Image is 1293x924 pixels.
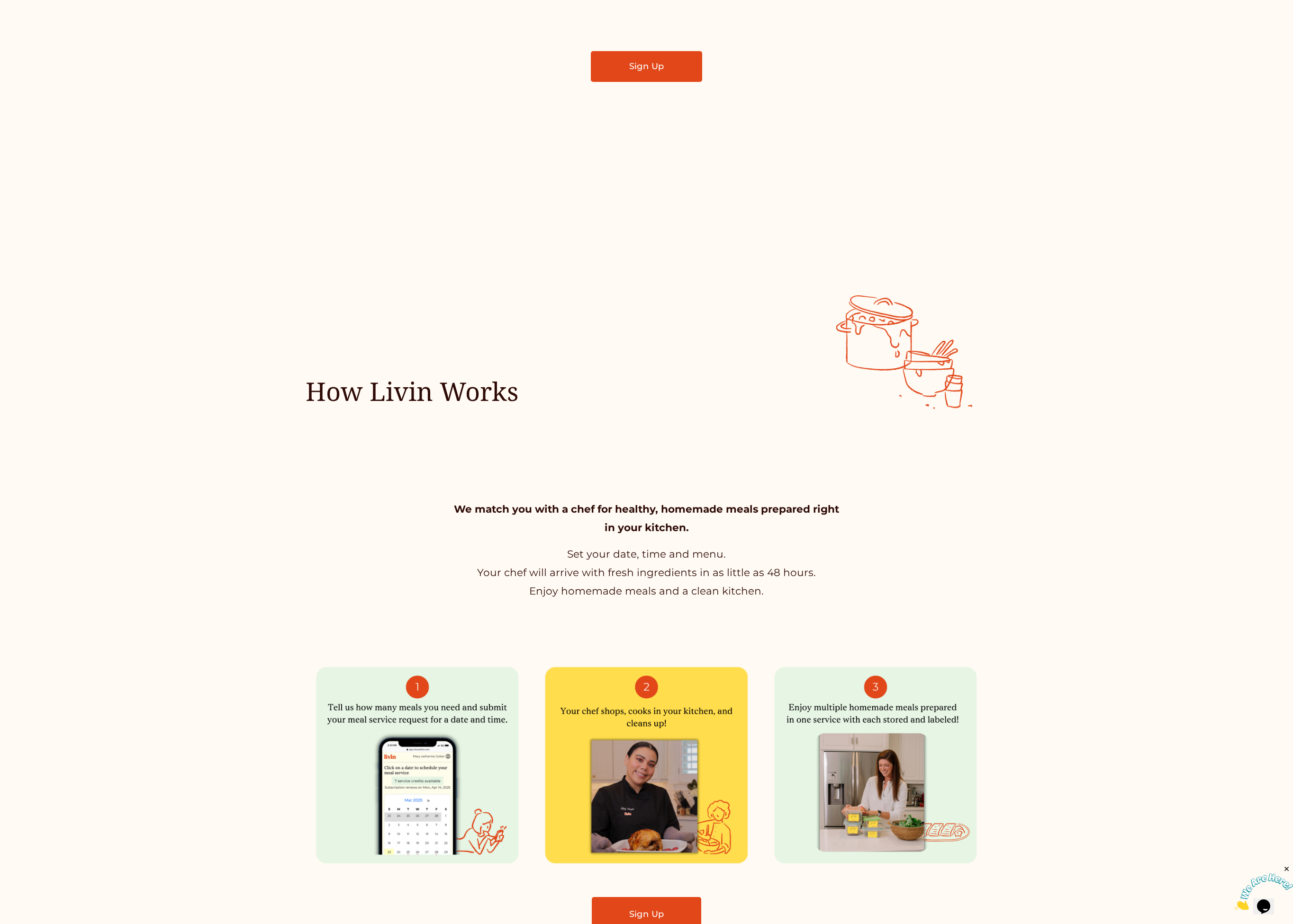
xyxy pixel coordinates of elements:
[1234,865,1293,910] iframe: chat widget
[454,503,842,533] strong: We match you with a chef for healthy, homemade meals prepared right in your kitchen.
[449,545,844,600] p: Set your date, time and menu. Your chef will arrive with fresh ingredients in as little as 48 hou...
[306,375,558,408] h2: How Livin Works
[591,51,702,82] a: Sign Up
